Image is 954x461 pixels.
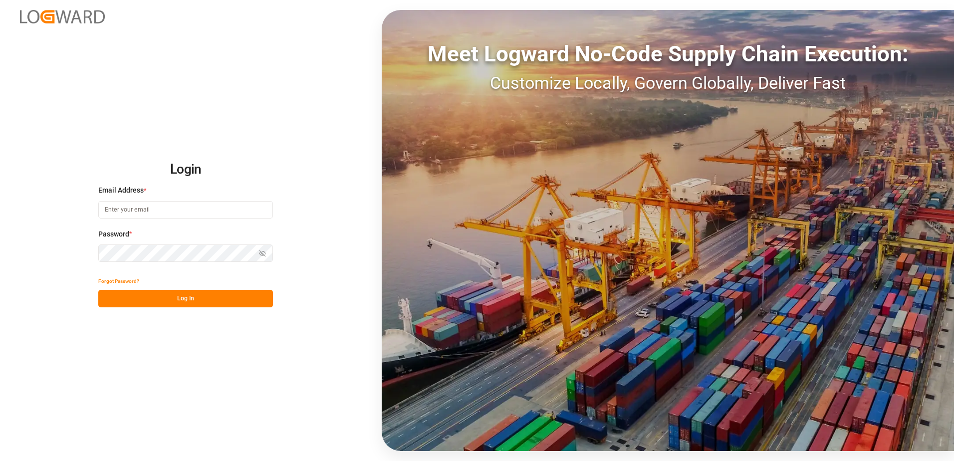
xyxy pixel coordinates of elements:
[20,10,105,23] img: Logward_new_orange.png
[98,229,129,239] span: Password
[98,185,144,196] span: Email Address
[98,154,273,186] h2: Login
[98,272,139,290] button: Forgot Password?
[98,201,273,219] input: Enter your email
[382,70,954,96] div: Customize Locally, Govern Globally, Deliver Fast
[382,37,954,70] div: Meet Logward No-Code Supply Chain Execution:
[98,290,273,307] button: Log In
